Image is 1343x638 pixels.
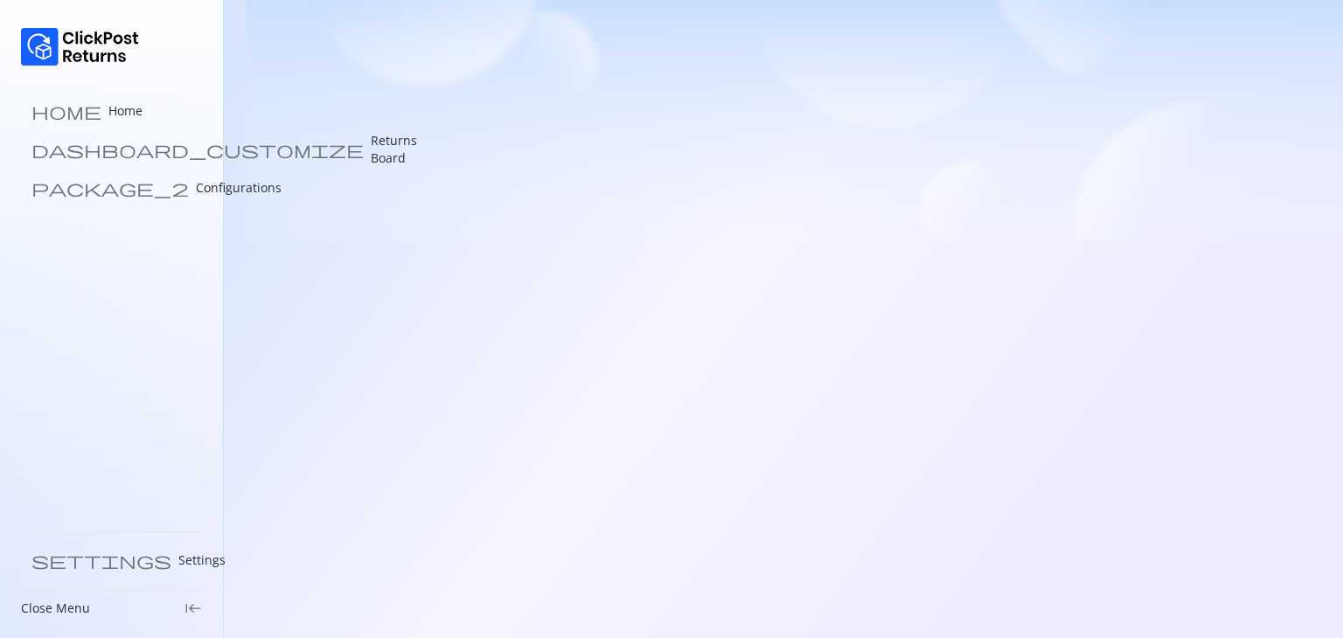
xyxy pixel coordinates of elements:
[21,543,202,578] a: settings Settings
[371,132,417,167] p: Returns Board
[196,179,282,197] p: Configurations
[31,179,189,197] span: package_2
[184,600,202,617] span: keyboard_tab_rtl
[21,94,202,128] a: home Home
[108,102,143,120] p: Home
[31,102,101,120] span: home
[21,600,202,617] div: Close Menukeyboard_tab_rtl
[31,551,171,569] span: settings
[21,600,90,617] p: Close Menu
[21,170,202,205] a: package_2 Configurations
[21,28,139,66] img: Logo
[178,551,226,569] p: Settings
[31,141,364,158] span: dashboard_customize
[21,132,202,167] a: dashboard_customize Returns Board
